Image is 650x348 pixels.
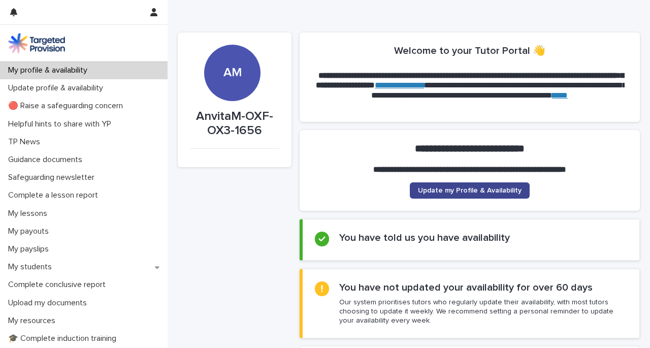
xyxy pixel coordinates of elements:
p: 🎓 Complete induction training [4,334,124,343]
p: Upload my documents [4,298,95,308]
p: 🔴 Raise a safeguarding concern [4,101,131,111]
p: Complete conclusive report [4,280,114,290]
div: AM [204,9,261,80]
p: Guidance documents [4,155,90,165]
p: My profile & availability [4,66,95,75]
p: My students [4,262,60,272]
p: TP News [4,137,48,147]
h2: Welcome to your Tutor Portal 👋 [394,45,545,57]
a: Update my Profile & Availability [410,182,530,199]
p: My resources [4,316,63,326]
h2: You have not updated your availability for over 60 days [339,281,593,294]
p: My payslips [4,244,57,254]
img: M5nRWzHhSzIhMunXDL62 [8,33,65,53]
p: Helpful hints to share with YP [4,119,119,129]
p: My lessons [4,209,55,218]
p: Our system prioritises tutors who regularly update their availability, with most tutors choosing ... [339,298,627,326]
h2: You have told us you have availability [339,232,510,244]
p: My payouts [4,227,57,236]
span: Update my Profile & Availability [418,187,522,194]
p: Safeguarding newsletter [4,173,103,182]
p: Update profile & availability [4,83,111,93]
p: Complete a lesson report [4,191,106,200]
p: AnvitaM-OXF-OX3-1656 [190,109,279,139]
